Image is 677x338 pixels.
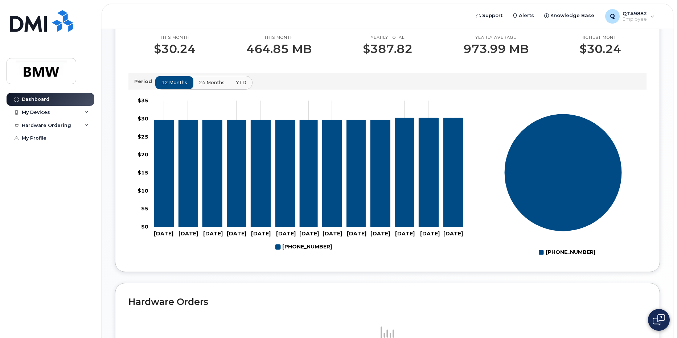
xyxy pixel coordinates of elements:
tspan: [DATE] [347,230,366,237]
a: Support [471,8,508,23]
tspan: [DATE] [395,230,415,237]
p: Yearly average [463,35,529,41]
tspan: [DATE] [370,230,390,237]
span: Q [610,12,615,21]
tspan: [DATE] [203,230,223,237]
tspan: $5 [141,205,148,212]
g: Series [504,114,622,231]
span: Employee [623,16,647,22]
p: Highest month [579,35,621,41]
g: Legend [539,246,595,259]
g: Chart [504,114,622,258]
p: This month [154,35,196,41]
g: 864-435-6250 [154,118,463,227]
tspan: [DATE] [323,230,342,237]
tspan: [DATE] [227,230,246,237]
span: YTD [236,79,246,86]
img: Open chat [653,314,665,326]
tspan: $20 [138,151,148,158]
tspan: $30 [138,115,148,121]
p: Yearly total [363,35,413,41]
p: This month [246,35,312,41]
g: Chart [138,97,465,253]
g: 864-435-6250 [275,241,332,253]
p: $30.24 [579,42,621,55]
p: 464.85 MB [246,42,312,55]
span: QTA9882 [623,11,647,16]
tspan: $35 [138,97,148,104]
p: $30.24 [154,42,196,55]
h2: Hardware Orders [128,296,647,307]
span: 24 months [199,79,225,86]
p: $387.82 [363,42,413,55]
p: 973.99 MB [463,42,529,55]
tspan: [DATE] [179,230,198,237]
tspan: [DATE] [276,230,296,237]
span: Alerts [519,12,534,19]
tspan: [DATE] [443,230,463,237]
div: QTA9882 [600,9,660,24]
a: Knowledge Base [539,8,599,23]
span: Support [482,12,502,19]
tspan: $15 [138,169,148,176]
tspan: $0 [141,223,148,230]
a: Alerts [508,8,539,23]
tspan: [DATE] [299,230,319,237]
tspan: [DATE] [420,230,440,237]
g: Legend [275,241,332,253]
tspan: $10 [138,187,148,194]
tspan: [DATE] [154,230,173,237]
tspan: $25 [138,133,148,140]
span: Knowledge Base [550,12,594,19]
tspan: [DATE] [251,230,271,237]
p: Period [134,78,155,85]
